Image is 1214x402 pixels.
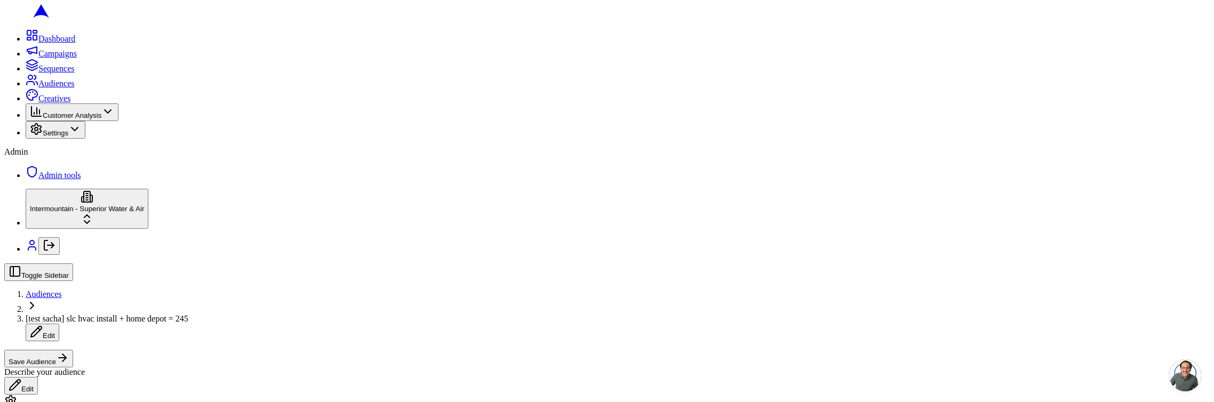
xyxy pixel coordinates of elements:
a: Admin tools [26,171,81,180]
span: Creatives [38,94,70,103]
span: [test sacha] slc hvac install + home depot = 245 [26,314,188,323]
a: Campaigns [26,49,77,58]
span: Intermountain - Superior Water & Air [30,205,144,213]
button: Intermountain - Superior Water & Air [26,189,148,229]
nav: breadcrumb [4,290,1210,341]
a: Open chat [1169,359,1201,391]
span: Settings [43,129,68,137]
button: Settings [26,121,85,139]
a: Audiences [26,79,75,88]
a: Audiences [26,290,62,299]
span: Audiences [38,79,75,88]
button: Edit [4,377,38,395]
button: Customer Analysis [26,103,118,121]
button: Log out [38,237,60,255]
div: Admin [4,147,1210,157]
span: Edit [21,385,34,393]
span: Sequences [38,64,75,73]
a: Dashboard [26,34,75,43]
a: Creatives [26,94,70,103]
button: Edit [26,324,59,341]
span: Campaigns [38,49,77,58]
button: Save Audience [4,350,73,367]
span: Admin tools [38,171,81,180]
span: Edit [43,332,55,340]
span: Describe your audience [4,367,85,376]
a: Sequences [26,64,75,73]
span: Customer Analysis [43,111,101,119]
span: Toggle Sidebar [21,271,69,279]
button: Toggle Sidebar [4,263,73,281]
span: Dashboard [38,34,75,43]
